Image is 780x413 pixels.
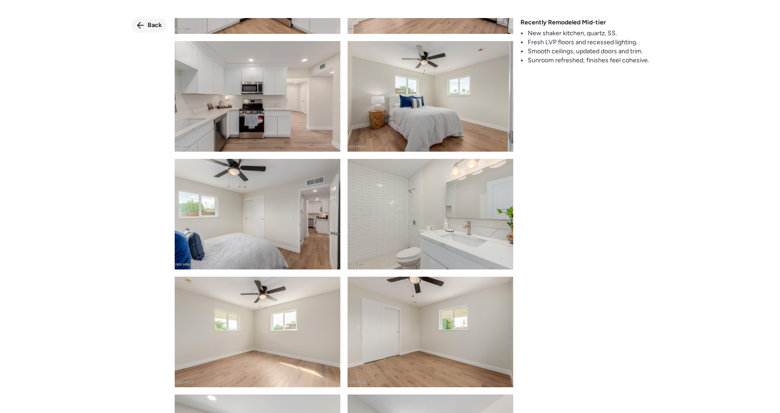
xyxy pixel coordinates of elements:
span: Back [148,21,162,30]
img: product [348,159,513,269]
img: product [175,159,340,269]
img: product [348,41,513,152]
li: Fresh LVP floors and recessed lighting. [528,38,649,47]
li: Sunroom refreshed; finishes feel cohesive. [528,56,649,65]
img: product [175,41,340,152]
li: New shaker kitchen, quartz, SS. [528,29,649,38]
li: Smooth ceilings, updated doors and trim. [528,47,649,56]
img: product [175,277,340,387]
span: Recently Remodeled Mid-tier [520,18,606,27]
img: product [348,277,513,387]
